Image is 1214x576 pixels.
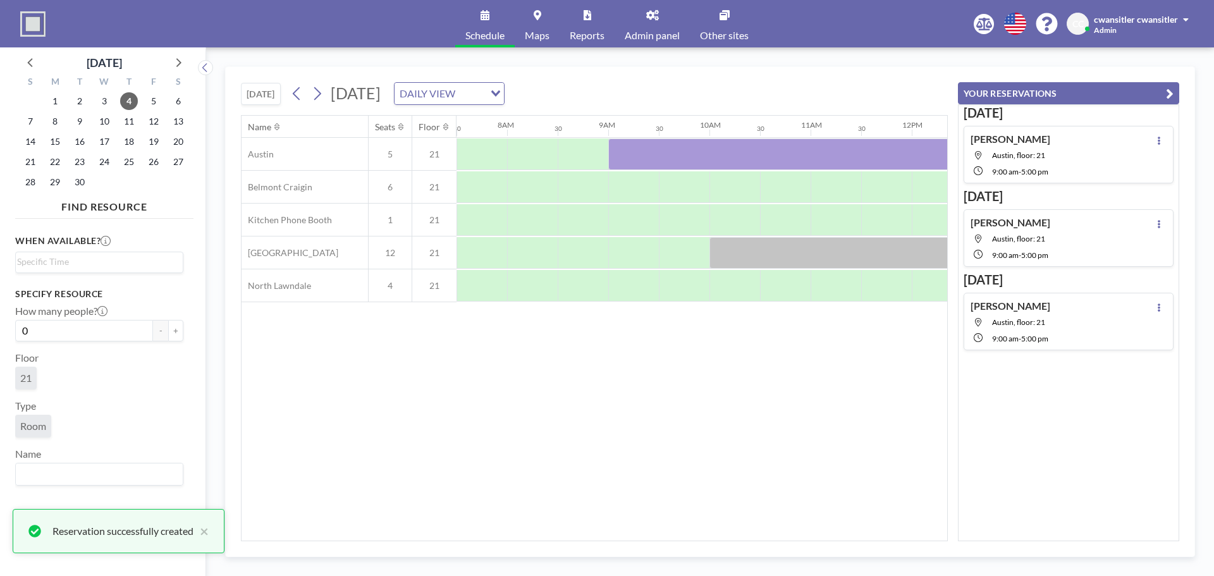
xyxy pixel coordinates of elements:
div: F [141,75,166,91]
span: 4 [369,280,412,291]
div: S [18,75,43,91]
h3: Specify resource [15,288,183,300]
h4: [PERSON_NAME] [971,216,1050,229]
span: 21 [412,247,457,259]
span: Monday, September 15, 2025 [46,133,64,150]
span: 21 [20,372,32,384]
span: Wednesday, September 24, 2025 [95,153,113,171]
span: Monday, September 22, 2025 [46,153,64,171]
span: Monday, September 1, 2025 [46,92,64,110]
button: + [168,320,183,341]
span: [GEOGRAPHIC_DATA] [242,247,338,259]
span: Austin, floor: 21 [992,234,1045,243]
span: Reports [570,30,604,40]
span: 1 [369,214,412,226]
span: DAILY VIEW [397,85,458,102]
span: cwansitler cwansitler [1094,14,1178,25]
h3: [DATE] [964,105,1174,121]
span: Sunday, September 21, 2025 [21,153,39,171]
input: Search for option [17,466,176,482]
button: [DATE] [241,83,281,105]
span: Monday, September 29, 2025 [46,173,64,191]
span: 6 [369,181,412,193]
span: 5:00 PM [1021,167,1048,176]
span: North Lawndale [242,280,311,291]
span: - [1019,250,1021,260]
span: 9:00 AM [992,250,1019,260]
span: 21 [412,280,457,291]
span: Sunday, September 7, 2025 [21,113,39,130]
span: 5:00 PM [1021,334,1048,343]
div: S [166,75,190,91]
div: 10AM [700,120,721,130]
span: Schedule [465,30,505,40]
div: Search for option [16,463,183,485]
span: Saturday, September 20, 2025 [169,133,187,150]
div: 30 [555,125,562,133]
span: Admin [1094,25,1117,35]
div: W [92,75,117,91]
span: Saturday, September 13, 2025 [169,113,187,130]
div: Search for option [16,252,183,271]
span: Tuesday, September 2, 2025 [71,92,89,110]
span: Tuesday, September 23, 2025 [71,153,89,171]
span: 5 [369,149,412,160]
span: Saturday, September 27, 2025 [169,153,187,171]
div: M [43,75,68,91]
h4: FIND RESOURCE [15,195,193,213]
span: Kitchen Phone Booth [242,214,332,226]
span: Maps [525,30,549,40]
button: - [153,320,168,341]
div: 12PM [902,120,923,130]
span: 21 [412,149,457,160]
div: Floor [419,121,440,133]
span: 9:00 AM [992,167,1019,176]
span: Austin, floor: 21 [992,150,1045,160]
span: Tuesday, September 9, 2025 [71,113,89,130]
label: Floor [15,352,39,364]
label: Type [15,400,36,412]
span: 21 [412,214,457,226]
span: Wednesday, September 10, 2025 [95,113,113,130]
input: Search for option [17,255,176,269]
span: Austin [242,149,274,160]
div: 8AM [498,120,514,130]
span: Friday, September 19, 2025 [145,133,162,150]
span: Thursday, September 11, 2025 [120,113,138,130]
span: [DATE] [331,83,381,102]
div: 30 [453,125,461,133]
div: Search for option [395,83,504,104]
span: Friday, September 26, 2025 [145,153,162,171]
span: Friday, September 12, 2025 [145,113,162,130]
h3: [DATE] [964,272,1174,288]
span: Tuesday, September 30, 2025 [71,173,89,191]
div: 30 [656,125,663,133]
h3: [DATE] [964,188,1174,204]
span: Thursday, September 25, 2025 [120,153,138,171]
span: Thursday, September 18, 2025 [120,133,138,150]
img: organization-logo [20,11,46,37]
div: [DATE] [87,54,122,71]
label: How many people? [15,305,107,317]
span: CC [1072,18,1084,30]
label: Name [15,448,41,460]
span: 21 [412,181,457,193]
span: 9:00 AM [992,334,1019,343]
h4: [PERSON_NAME] [971,133,1050,145]
span: Tuesday, September 16, 2025 [71,133,89,150]
span: Room [20,420,46,432]
button: YOUR RESERVATIONS [958,82,1179,104]
div: 9AM [599,120,615,130]
div: 30 [858,125,866,133]
span: Friday, September 5, 2025 [145,92,162,110]
span: Sunday, September 14, 2025 [21,133,39,150]
div: T [116,75,141,91]
span: Thursday, September 4, 2025 [120,92,138,110]
span: 12 [369,247,412,259]
div: T [68,75,92,91]
div: 30 [757,125,764,133]
div: Seats [375,121,395,133]
span: Belmont Craigin [242,181,312,193]
span: Monday, September 8, 2025 [46,113,64,130]
span: - [1019,334,1021,343]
